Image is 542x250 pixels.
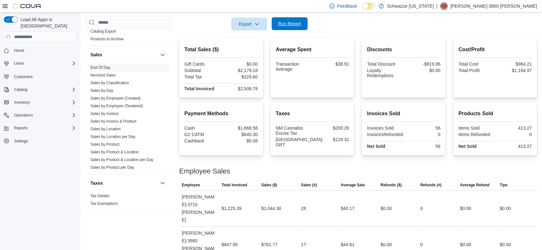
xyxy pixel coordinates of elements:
button: Inventory [1,98,79,107]
div: $0.00 [460,205,471,212]
div: $40.17 [341,205,354,212]
div: $0.00 [380,241,392,248]
button: Users [12,60,27,67]
div: 56 [405,125,440,131]
span: Users [14,61,24,66]
span: Reports [14,125,28,131]
button: Users [1,59,79,68]
a: Sales by Invoice [90,111,118,116]
span: Home [14,48,24,53]
div: [PERSON_NAME]-3710 [PERSON_NAME] [179,190,219,226]
h3: Taxes [90,180,103,186]
button: Customers [1,72,79,81]
h3: Sales [90,52,102,58]
div: $1,868.56 [222,125,258,131]
button: Taxes [159,179,166,187]
span: Sales by Location per Day [90,134,135,139]
button: Run Report [272,17,308,30]
span: Sales (#) [301,182,317,188]
div: -$919.86 [405,61,440,67]
button: Operations [1,111,79,120]
div: $984.21 [496,61,532,67]
div: $1,225.39 [222,205,241,212]
h2: Invoices Sold [367,110,440,117]
span: Export [235,18,263,30]
button: Taxes [90,180,157,186]
a: Sales by Product & Location [90,150,139,154]
div: 413.27 [496,144,532,149]
button: Inventory [12,99,32,106]
div: $0.00 [222,61,258,67]
p: Schwazze [US_STATE] [387,2,434,10]
h3: Employee Sales [179,167,230,175]
span: Sales by Classification [90,80,129,85]
button: Traceability [159,215,166,223]
div: [GEOGRAPHIC_DATA] GRT [276,137,323,147]
a: Sales by Product per Day [90,165,134,170]
div: Cash [184,125,220,131]
div: G2 CATM [184,132,220,137]
a: Settings [12,137,30,145]
span: Home [12,46,76,54]
div: Taxes [85,192,172,210]
span: Tax Exemptions [90,201,118,206]
a: Home [12,47,27,54]
h2: Payment Methods [184,110,258,117]
a: Tax Details [90,194,109,198]
button: Settings [1,136,79,146]
span: Feedback [337,3,357,9]
span: Refunds (#) [420,182,441,188]
a: Sales by Employee (Tendered) [90,104,143,108]
span: Operations [14,113,33,118]
span: Sales ($) [261,182,277,188]
h2: Cost/Profit [458,46,532,53]
div: $1,044.36 [261,205,281,212]
span: Reports [12,124,76,132]
strong: Total Invoiced [184,86,214,91]
div: NM Cannabis Excise Tax [276,125,311,136]
div: Alexis-3860 Shoope [440,2,448,10]
div: 0 [420,205,423,212]
span: Sales by Location [90,126,121,132]
span: Sales by Invoice & Product [90,119,136,124]
span: Load All Apps in [GEOGRAPHIC_DATA] [18,16,76,29]
div: 56 [405,144,440,149]
div: $0.00 [380,205,392,212]
span: Inventory [12,99,76,106]
div: $1,194.97 [496,68,532,73]
a: Sales by Location per Day [90,134,135,139]
div: $0.00 [405,68,440,73]
button: Traceability [90,216,157,222]
a: Customers [12,73,35,81]
span: Average Refund [460,182,489,188]
nav: Complex example [4,43,76,162]
a: Sales by Location [90,127,121,131]
span: Inventory [14,100,30,105]
a: Sales by Employee (Created) [90,96,141,101]
div: 26 [301,205,306,212]
div: InvoicesRefunded [367,132,403,137]
div: Invoices Sold [367,125,402,131]
button: Export [231,18,267,30]
span: Settings [12,137,76,145]
h3: Traceability [90,216,115,222]
div: Products [85,28,172,45]
span: Catalog Export [90,29,116,34]
button: Catalog [1,85,79,94]
span: Tips [500,182,507,188]
div: 0 [420,241,423,248]
a: Sales by Product & Location per Day [90,157,153,162]
div: $2,508.78 [222,86,258,91]
span: Tax Details [90,193,109,198]
span: Sales by Invoice [90,111,118,116]
div: Gift Cards [184,61,220,67]
span: Sales by Day [90,88,113,93]
div: $5.08 [222,138,258,143]
span: Total Invoiced [222,182,247,188]
button: Catalog [12,86,30,93]
p: [PERSON_NAME]-3860 [PERSON_NAME] [450,2,537,10]
span: Customers [12,72,76,80]
a: Sales by Day [90,88,113,93]
div: $0.00 [460,241,471,248]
